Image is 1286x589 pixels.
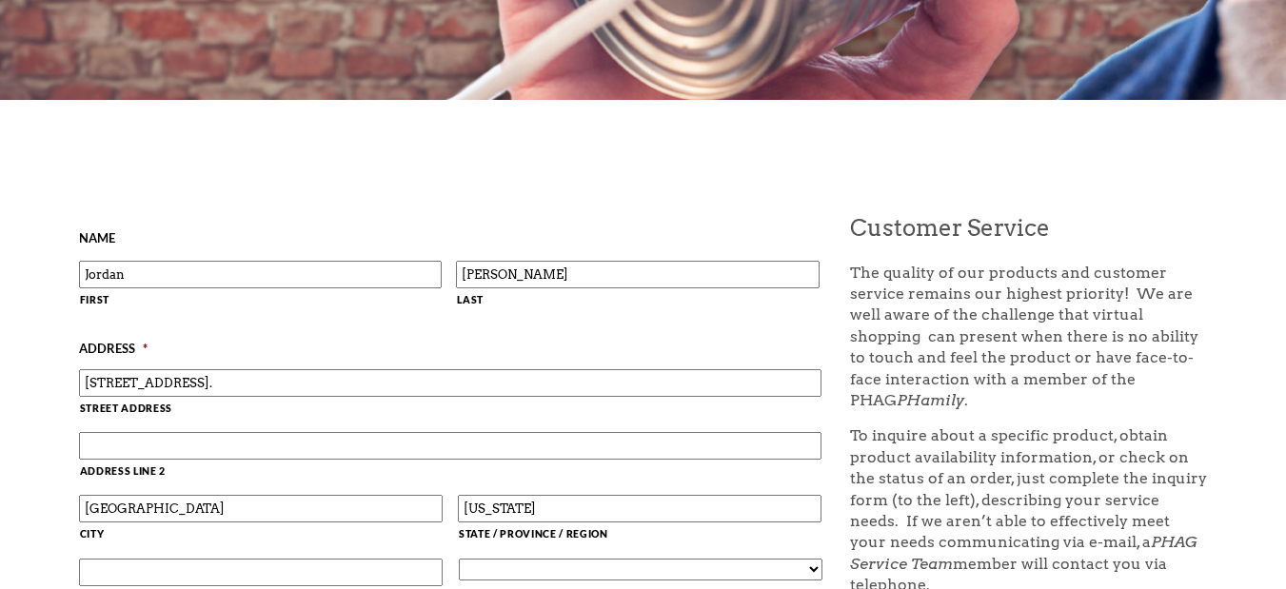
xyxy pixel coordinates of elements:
[79,341,148,362] label: Address
[850,533,1197,572] em: PHAG Service Team
[80,461,822,486] label: Address Line 2
[897,391,964,409] em: PHamily
[80,289,443,315] label: First
[850,263,1207,426] h4: The quality of our products and customer service remains our highest priority! We are well aware ...
[80,398,822,423] label: Street Address
[79,230,115,251] label: Name
[850,213,1207,262] h1: Customer Service
[457,289,820,315] label: Last
[459,523,821,549] label: State / Province / Region
[80,523,443,549] label: City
